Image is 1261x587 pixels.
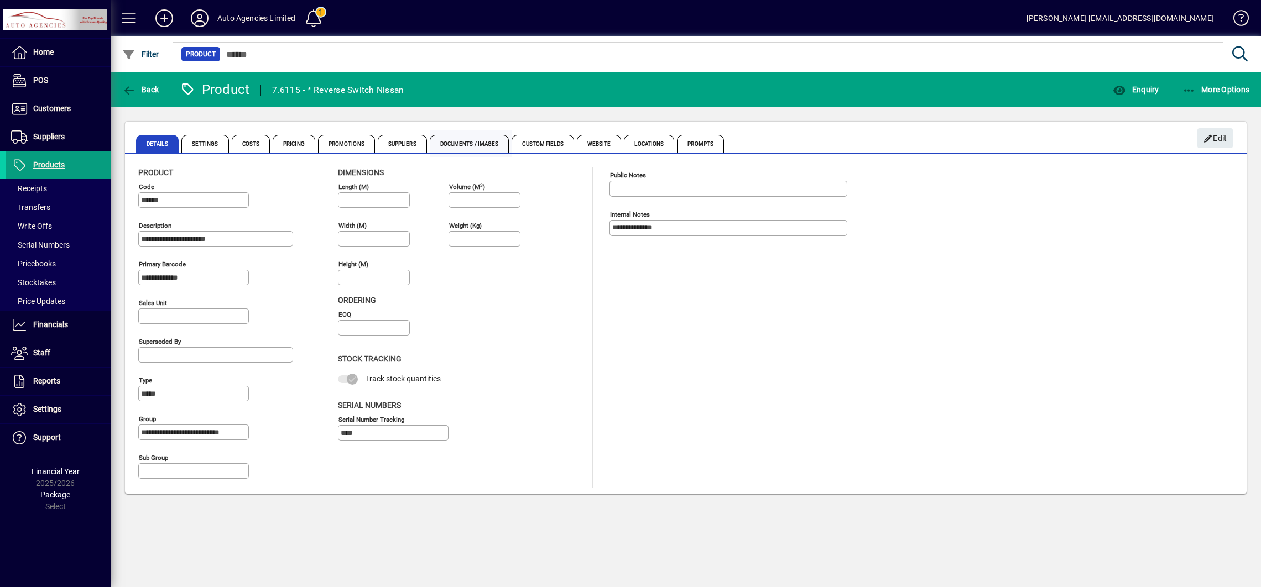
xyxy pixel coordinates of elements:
span: Products [33,160,65,169]
span: Costs [232,135,270,153]
a: Customers [6,95,111,123]
mat-label: Serial Number tracking [338,415,404,423]
mat-label: Code [139,183,154,191]
span: Settings [181,135,229,153]
span: Stocktakes [11,278,56,287]
span: Edit [1203,129,1227,148]
span: Product [186,49,216,60]
a: Stocktakes [6,273,111,292]
span: Track stock quantities [366,374,441,383]
span: Suppliers [33,132,65,141]
span: Reports [33,376,60,385]
span: Back [122,85,159,94]
a: Support [6,424,111,452]
span: Transfers [11,203,50,212]
mat-label: Primary barcode [139,260,186,268]
div: Product [180,81,250,98]
mat-label: Group [139,415,156,423]
button: Enquiry [1110,80,1161,99]
a: Transfers [6,198,111,217]
mat-label: Sales unit [139,299,167,307]
mat-label: Internal Notes [610,211,650,218]
span: Write Offs [11,222,52,230]
span: Serial Numbers [11,240,70,249]
span: Custom Fields [512,135,574,153]
mat-label: Type [139,376,152,384]
a: Suppliers [6,123,111,151]
button: Edit [1197,128,1233,148]
mat-label: Height (m) [338,260,368,268]
span: Website [577,135,622,153]
span: POS [33,76,48,85]
a: POS [6,67,111,95]
a: Price Updates [6,292,111,311]
button: Back [119,80,162,99]
span: Support [33,433,61,442]
div: Auto Agencies Limited [217,9,296,27]
span: Settings [33,405,61,413]
span: Pricebooks [11,259,56,268]
span: Package [40,490,70,499]
mat-label: Sub group [139,454,168,462]
span: Staff [33,348,50,357]
app-page-header-button: Back [111,80,171,99]
span: Suppliers [378,135,427,153]
span: Locations [624,135,674,153]
mat-label: EOQ [338,311,351,318]
mat-label: Volume (m ) [449,183,485,191]
span: Stock Tracking [338,354,402,363]
span: Dimensions [338,168,384,177]
mat-label: Weight (Kg) [449,222,482,229]
span: Details [136,135,179,153]
a: Serial Numbers [6,235,111,254]
a: Receipts [6,179,111,198]
mat-label: Superseded by [139,338,181,345]
button: More Options [1180,80,1253,99]
span: Financials [33,320,68,329]
span: Documents / Images [430,135,509,153]
mat-label: Length (m) [338,183,369,191]
span: Customers [33,104,71,113]
sup: 3 [480,182,483,187]
div: [PERSON_NAME] [EMAIL_ADDRESS][DOMAIN_NAME] [1026,9,1214,27]
span: Product [138,168,173,177]
button: Filter [119,44,162,64]
a: Reports [6,368,111,395]
span: Financial Year [32,467,80,476]
span: Enquiry [1113,85,1159,94]
a: Pricebooks [6,254,111,273]
a: Settings [6,396,111,423]
a: Knowledge Base [1225,2,1247,38]
span: Prompts [677,135,724,153]
a: Staff [6,339,111,367]
span: More Options [1182,85,1250,94]
button: Add [147,8,182,28]
mat-label: Width (m) [338,222,367,229]
mat-label: Description [139,222,171,229]
button: Profile [182,8,217,28]
span: Home [33,48,54,56]
span: Serial Numbers [338,401,401,410]
span: Filter [122,50,159,59]
a: Home [6,39,111,66]
a: Write Offs [6,217,111,235]
div: 7.6115 - * Reverse Switch Nissan [272,81,404,99]
mat-label: Public Notes [610,171,646,179]
span: Ordering [338,296,376,305]
a: Financials [6,311,111,339]
span: Receipts [11,184,47,193]
span: Pricing [273,135,315,153]
span: Price Updates [11,297,65,306]
span: Promotions [318,135,375,153]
